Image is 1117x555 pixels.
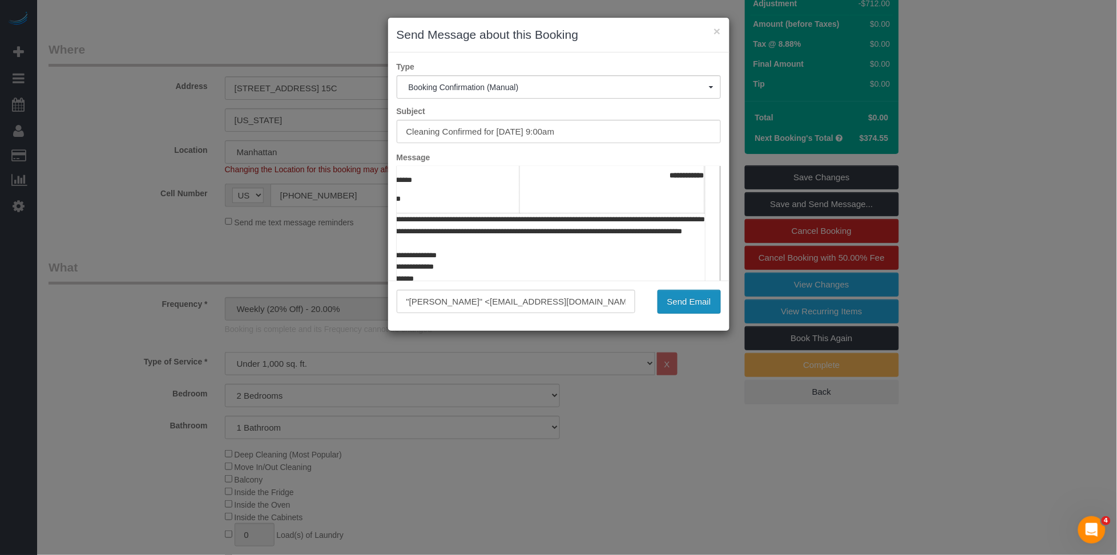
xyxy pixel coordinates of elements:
[397,75,721,99] button: Booking Confirmation (Manual)
[409,83,709,92] span: Booking Confirmation (Manual)
[397,167,720,345] iframe: Rich Text Editor, editor1
[658,290,721,314] button: Send Email
[388,106,729,117] label: Subject
[1102,516,1111,525] span: 4
[397,26,721,43] h3: Send Message about this Booking
[1078,516,1106,544] iframe: Intercom live chat
[388,152,729,163] label: Message
[713,25,720,37] button: ×
[397,120,721,143] input: Subject
[388,61,729,72] label: Type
